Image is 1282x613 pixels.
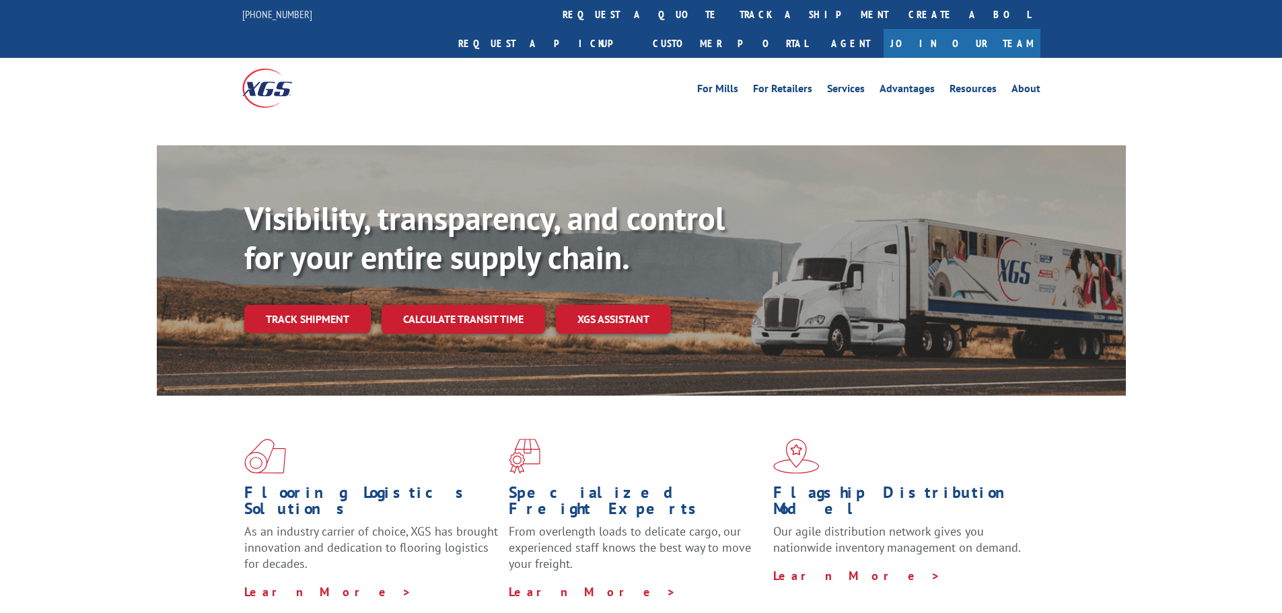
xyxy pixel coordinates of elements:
[773,484,1028,524] h1: Flagship Distribution Model
[244,524,498,571] span: As an industry carrier of choice, XGS has brought innovation and dedication to flooring logistics...
[643,29,818,58] a: Customer Portal
[509,584,676,600] a: Learn More >
[884,29,1040,58] a: Join Our Team
[753,83,812,98] a: For Retailers
[509,439,540,474] img: xgs-icon-focused-on-flooring-red
[244,484,499,524] h1: Flooring Logistics Solutions
[242,7,312,21] a: [PHONE_NUMBER]
[244,439,286,474] img: xgs-icon-total-supply-chain-intelligence-red
[244,197,725,278] b: Visibility, transparency, and control for your entire supply chain.
[697,83,738,98] a: For Mills
[244,305,371,333] a: Track shipment
[827,83,865,98] a: Services
[382,305,545,334] a: Calculate transit time
[448,29,643,58] a: Request a pickup
[818,29,884,58] a: Agent
[556,305,671,334] a: XGS ASSISTANT
[950,83,997,98] a: Resources
[880,83,935,98] a: Advantages
[1011,83,1040,98] a: About
[773,439,820,474] img: xgs-icon-flagship-distribution-model-red
[509,524,763,583] p: From overlength loads to delicate cargo, our experienced staff knows the best way to move your fr...
[773,524,1021,555] span: Our agile distribution network gives you nationwide inventory management on demand.
[773,568,941,583] a: Learn More >
[244,584,412,600] a: Learn More >
[509,484,763,524] h1: Specialized Freight Experts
